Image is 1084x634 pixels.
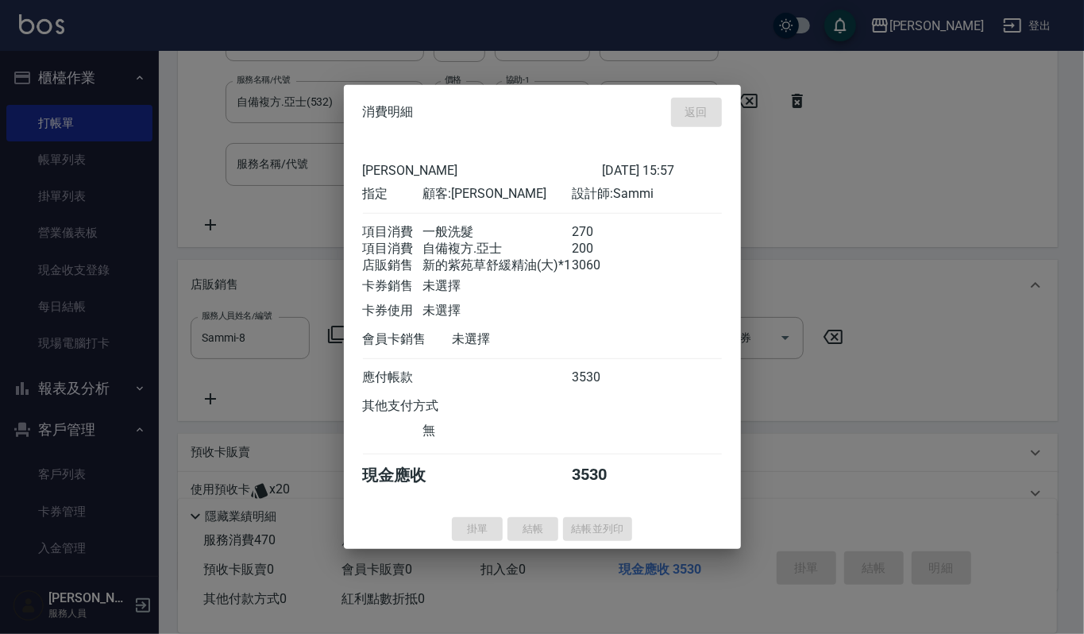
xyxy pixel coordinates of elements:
[363,104,414,120] span: 消費明細
[363,302,422,319] div: 卡券使用
[422,223,572,240] div: 一般洗髮
[572,369,631,385] div: 3530
[572,240,631,257] div: 200
[422,185,572,202] div: 顧客: [PERSON_NAME]
[422,240,572,257] div: 自備複方.亞士
[572,223,631,240] div: 270
[422,277,572,294] div: 未選擇
[363,331,453,347] div: 會員卡銷售
[363,240,422,257] div: 項目消費
[363,223,422,240] div: 項目消費
[363,257,422,273] div: 店販銷售
[453,331,602,347] div: 未選擇
[572,464,631,485] div: 3530
[363,162,602,177] div: [PERSON_NAME]
[363,464,453,485] div: 現金應收
[363,369,422,385] div: 應付帳款
[572,185,721,202] div: 設計師: Sammi
[363,277,422,294] div: 卡券銷售
[572,257,631,273] div: 3060
[363,185,422,202] div: 指定
[422,422,572,439] div: 無
[363,397,483,414] div: 其他支付方式
[422,302,572,319] div: 未選擇
[602,162,722,177] div: [DATE] 15:57
[422,257,572,273] div: 新的紫苑草舒緩精油(大)*1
